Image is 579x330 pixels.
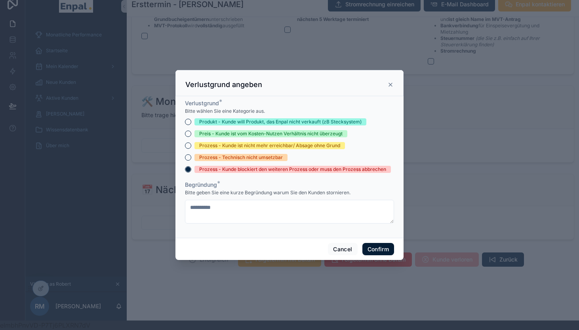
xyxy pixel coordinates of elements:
[199,118,362,125] div: Produkt - Kunde will Produkt, das Enpal nicht verkauft (zB Stecksystem)
[185,100,219,106] span: Verlustgrund
[185,181,217,188] span: Begründung
[362,243,394,256] button: Confirm
[199,142,340,149] div: Prozess - Kunde ist nicht mehr erreichbar/ Absage ohne Grund
[185,108,265,114] span: Bitte wählen Sie eine Kategorie aus.
[199,154,283,161] div: Prozess - Technisch nicht umsetzbar
[328,243,357,256] button: Cancel
[199,166,386,173] div: Prozess - Kunde blockiert den weiteren Prozess oder muss den Prozess abbrechen
[199,130,343,137] div: Preis - Kunde ist vom Kosten-Nutzen Verhältnis nicht überzeugt
[185,80,262,89] h3: Verlustgrund angeben
[185,190,350,196] span: Bitte geben Sie eine kurze Begründung warum Sie den Kunden stornieren.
